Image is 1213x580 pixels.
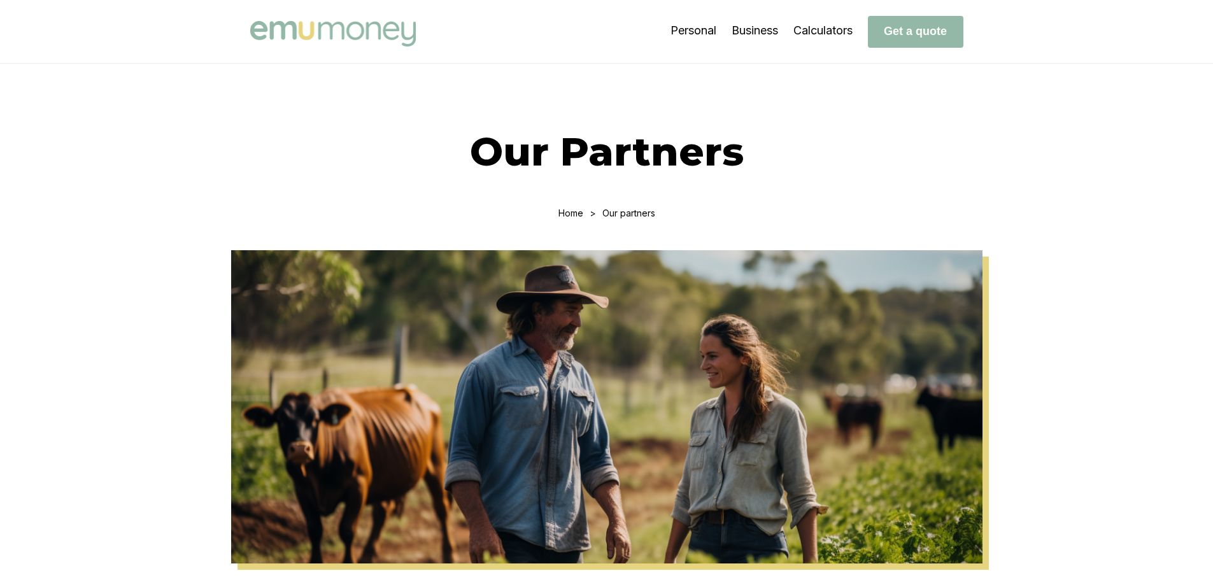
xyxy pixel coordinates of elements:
a: Home [558,208,583,218]
img: Our Partners [231,250,982,563]
a: Get a quote [868,24,963,38]
h1: Our Partners [250,127,963,176]
button: Get a quote [868,16,963,48]
div: Our partners [602,208,655,218]
div: > [590,208,596,218]
img: Emu Money logo [250,21,416,46]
